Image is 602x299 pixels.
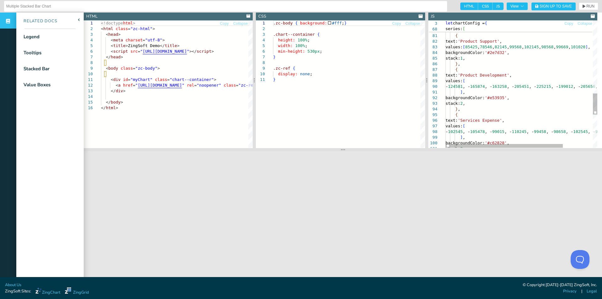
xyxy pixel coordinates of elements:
span: 'Product Development' [458,73,509,77]
span: ; [305,43,308,48]
span: , [588,45,590,49]
span: , [509,73,512,77]
div: 1 [84,20,93,26]
span: min-height: [278,49,305,54]
span: 100% [298,38,308,42]
input: Untitled Demo [6,1,445,11]
span: .zc-ref [273,66,290,71]
span: </ [106,100,111,104]
span: 'Product Support' [458,39,499,44]
span: "chart--container" [170,77,214,82]
span: background: [300,21,327,25]
span: > [118,32,121,37]
span: class [155,77,167,82]
button: Collapse [233,21,248,27]
span: head [108,32,118,37]
span: , [462,90,465,94]
span: 102145 [524,45,539,49]
span: 78546 [480,45,492,49]
span: '#2e7d32' [485,50,507,55]
div: 101 [428,146,437,152]
span: 98568 [541,45,553,49]
span: 105478 [470,129,485,134]
span: width: [278,43,293,48]
span: "myChart" [130,77,152,82]
div: 12 [84,83,93,88]
span: id [123,77,128,82]
span: View [510,4,524,8]
div: 95 [428,112,437,118]
span: > [123,88,125,93]
span: 102545 [448,129,462,134]
div: 87 [428,67,437,72]
span: { [295,21,298,25]
div: checkbox-group [460,3,504,10]
span: title [113,43,125,48]
span: ZingSoft Sites: [5,288,31,294]
button: Copy [564,21,573,27]
span: = [133,83,135,88]
span: stack: [446,101,460,106]
button: Sign Up to Save [531,3,576,10]
div: 93 [428,101,437,106]
div: 13 [84,88,93,94]
span: 205656 [580,84,595,89]
span: '#e53935' [485,95,507,100]
span: [URL][DOMAIN_NAME] [138,83,182,88]
span: a [118,83,121,88]
span: , - [507,84,514,89]
span: values: [446,78,463,83]
span: [ [462,45,465,49]
span: class [121,66,133,71]
span: rel [187,83,194,88]
span: href [123,83,133,88]
span: - [446,129,448,134]
span: ; [310,72,313,76]
span: 163258 [492,84,507,89]
span: '#c62828' [485,141,507,145]
div: 10 [84,71,93,77]
span: < [106,66,108,71]
span: } [273,55,276,59]
span: 2 [460,101,463,106]
span: height: [278,38,295,42]
span: series: [446,26,463,31]
span: > [157,66,160,71]
div: © Copyright [DATE]-[DATE] ZingSoft, Inc. [523,282,597,288]
span: , - [485,84,492,89]
span: 102545 [573,129,588,134]
span: div [116,88,123,93]
div: 6 [84,49,93,54]
span: 100% [295,43,305,48]
span: .chart--container [273,32,315,37]
span: "noopener" [197,83,221,88]
span: 101020 [571,45,585,49]
span: { [317,32,320,37]
span: > [214,77,216,82]
span: " [135,83,138,88]
span: } [455,61,458,66]
span: { [455,67,458,72]
span: title [165,43,177,48]
span: { [455,112,458,117]
div: 2 [84,26,93,32]
span: chartConfig = [453,21,485,25]
span: , [462,135,465,140]
span: </ [101,105,106,110]
div: 1 [256,20,265,26]
span: 530px [308,49,320,54]
div: 8 [256,60,265,66]
button: Copy [392,21,401,27]
span: < [111,77,113,82]
span: </ [106,55,111,59]
div: 96 [428,118,437,123]
span: 'Services Expense' [458,118,502,123]
span: 110245 [512,129,526,134]
span: values: [446,45,463,49]
span: ZingSoft Demo [128,43,160,48]
a: About Us [5,282,21,288]
div: Related Docs [16,18,57,24]
div: 92 [428,95,437,101]
span: , - [588,129,595,134]
span: backgroundColor: [446,95,485,100]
